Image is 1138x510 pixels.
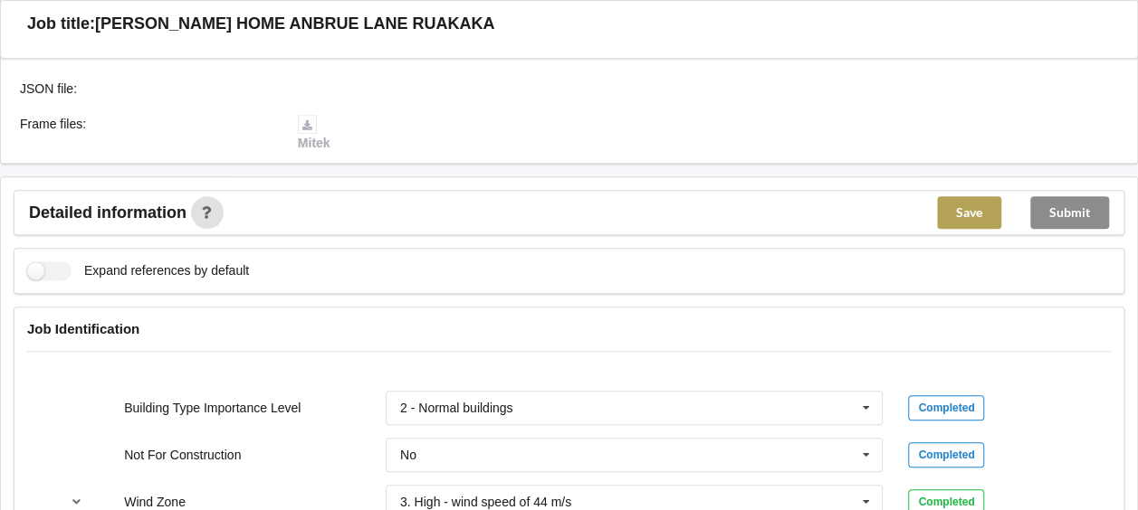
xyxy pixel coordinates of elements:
div: Completed [908,395,984,420]
div: Completed [908,442,984,467]
div: 2 - Normal buildings [400,401,513,414]
h3: Job title: [27,14,95,34]
h4: Job Identification [27,320,1111,337]
a: Download [298,46,359,61]
span: Detailed information [29,204,186,221]
label: Not For Construction [124,448,241,462]
label: Expand references by default [27,261,249,280]
div: Frame files : [7,115,285,153]
a: Mitek [298,117,330,151]
label: Building Type Importance Level [124,401,301,415]
div: No [400,449,416,461]
div: JSON file : [7,80,285,98]
div: 3. High - wind speed of 44 m/s [400,496,571,508]
h3: [PERSON_NAME] HOME ANBRUE LANE RUAKAKA [95,14,494,34]
label: Wind Zone [124,495,186,509]
button: Save [937,196,1001,229]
